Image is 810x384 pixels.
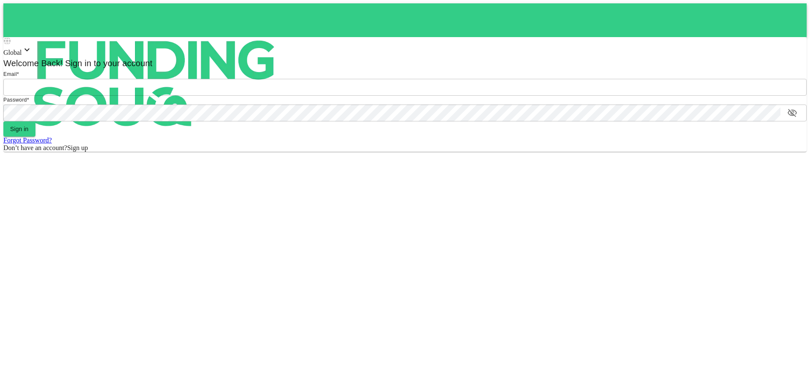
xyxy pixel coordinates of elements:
[3,45,807,56] div: Global
[3,137,52,144] a: Forgot Password?
[67,144,88,151] span: Sign up
[3,97,27,103] span: Password
[3,144,67,151] span: Don’t have an account?
[3,3,807,37] a: logo
[3,59,63,68] span: Welcome Back!
[3,3,307,164] img: logo
[3,121,35,137] button: Sign in
[3,79,807,96] input: email
[3,71,17,77] span: Email
[3,105,780,121] input: password
[63,59,153,68] span: Sign in to your account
